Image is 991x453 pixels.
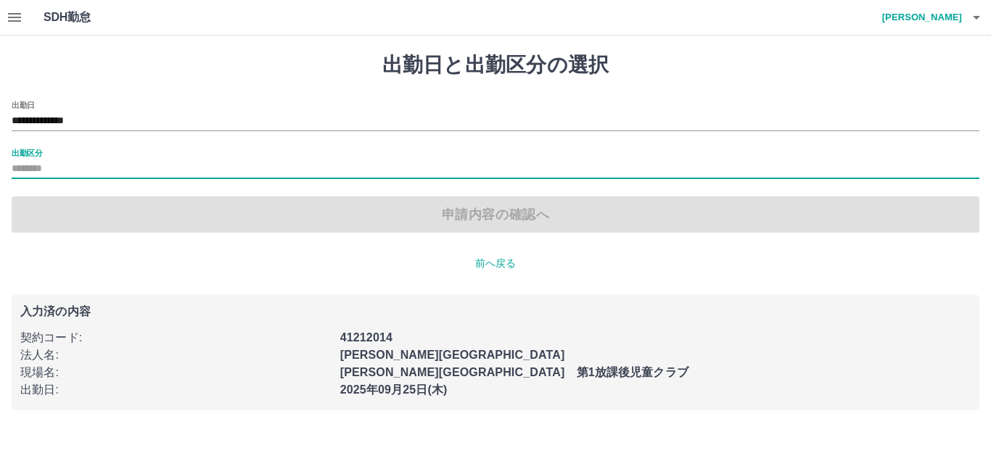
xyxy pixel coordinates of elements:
b: [PERSON_NAME][GEOGRAPHIC_DATA] 第1放課後児童クラブ [340,366,688,378]
p: 前へ戻る [12,256,979,271]
p: 入力済の内容 [20,306,971,317]
b: 2025年09月25日(木) [340,383,448,396]
p: 契約コード : [20,329,332,346]
b: 41212014 [340,331,392,344]
p: 法人名 : [20,346,332,364]
p: 出勤日 : [20,381,332,399]
b: [PERSON_NAME][GEOGRAPHIC_DATA] [340,349,565,361]
label: 出勤区分 [12,147,42,158]
h1: 出勤日と出勤区分の選択 [12,53,979,78]
label: 出勤日 [12,99,35,110]
p: 現場名 : [20,364,332,381]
